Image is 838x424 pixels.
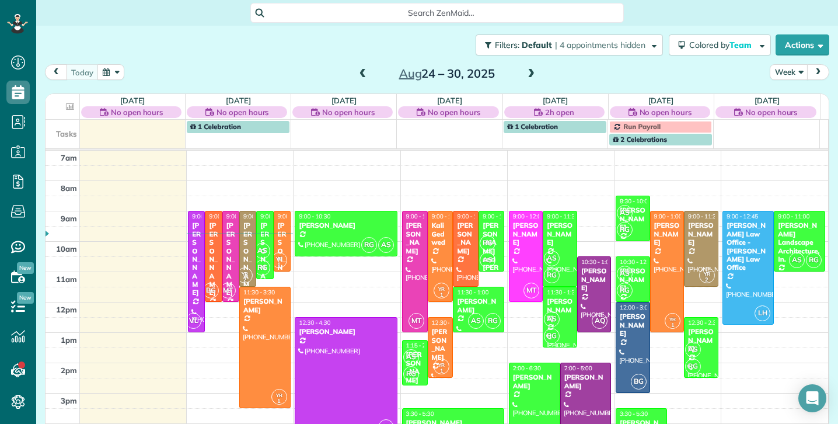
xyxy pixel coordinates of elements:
[56,274,77,284] span: 11am
[685,342,701,357] span: AS
[186,313,201,329] span: VL
[546,297,574,322] div: [PERSON_NAME]
[544,267,560,283] span: RG
[226,221,236,297] div: [PERSON_NAME]
[431,221,450,246] div: Kali Gedwed
[61,214,77,223] span: 9am
[623,122,661,131] span: Run Payroll
[276,255,282,262] span: YR
[456,297,501,314] div: [PERSON_NAME]
[260,221,270,297] div: [PERSON_NAME]
[482,221,501,297] div: [PERSON_NAME] and [PERSON_NAME]
[408,313,424,329] span: MT
[192,213,220,220] span: 9:00 - 1:00
[617,205,633,221] span: AS
[272,396,287,407] small: 1
[806,252,822,268] span: RG
[745,106,798,118] span: No open hours
[403,349,419,365] span: AS
[631,374,647,390] span: BG
[361,237,377,253] span: RG
[689,40,756,50] span: Colored by
[470,34,663,55] a: Filters: Default | 4 appointments hidden
[61,153,77,162] span: 7am
[406,342,434,349] span: 1:15 - 2:45
[56,244,77,253] span: 10am
[406,221,424,255] div: [PERSON_NAME]
[278,213,309,220] span: 9:00 - 11:00
[547,289,578,296] span: 11:30 - 1:30
[688,213,720,220] span: 9:00 - 11:30
[432,213,463,220] span: 9:00 - 12:00
[191,221,201,297] div: [PERSON_NAME]
[456,221,475,255] div: [PERSON_NAME]
[434,290,449,301] small: 1
[581,267,608,292] div: [PERSON_NAME]
[798,384,826,412] div: Open Intercom Messenger
[457,213,488,220] span: 9:00 - 11:30
[807,64,829,80] button: next
[495,40,519,50] span: Filters:
[545,106,574,118] span: 2h open
[438,362,445,368] span: YR
[226,213,258,220] span: 9:00 - 12:00
[544,251,560,266] span: AS
[476,34,663,55] button: Filters: Default | 4 appointments hidden
[277,221,287,297] div: [PERSON_NAME]
[406,410,434,418] span: 3:30 - 5:30
[399,66,422,81] span: Aug
[428,106,480,118] span: No open hours
[331,96,357,105] a: [DATE]
[61,366,77,375] span: 2pm
[480,252,495,268] span: AS
[776,34,829,55] button: Actions
[755,305,770,321] span: LH
[298,328,394,336] div: [PERSON_NAME]
[209,213,240,220] span: 9:00 - 12:00
[238,274,252,286] small: 2
[669,34,771,55] button: Colored byTeam
[378,237,394,253] span: AS
[254,260,270,276] span: RG
[406,213,434,220] span: 9:00 - 1:00
[654,213,682,220] span: 9:00 - 1:00
[687,328,715,353] div: [PERSON_NAME]
[111,106,163,118] span: No open hours
[272,259,287,270] small: 1
[17,292,34,304] span: New
[685,359,701,374] span: RG
[243,213,275,220] span: 9:00 - 11:30
[543,96,568,105] a: [DATE]
[61,396,77,405] span: 3pm
[700,274,714,286] small: 2
[61,335,77,345] span: 1pm
[483,213,514,220] span: 9:00 - 11:00
[299,213,330,220] span: 9:00 - 10:30
[789,252,805,268] span: AS
[438,286,445,292] span: YR
[299,319,330,326] span: 12:30 - 4:30
[56,305,77,314] span: 12pm
[61,183,77,193] span: 8am
[617,222,633,238] span: RG
[547,213,578,220] span: 9:00 - 11:30
[620,197,651,205] span: 8:30 - 10:00
[564,373,608,390] div: [PERSON_NAME]
[226,96,251,105] a: [DATE]
[507,122,558,131] span: 1 Celebration
[512,373,557,390] div: [PERSON_NAME]
[727,213,758,220] span: 9:00 - 12:45
[17,262,34,274] span: New
[613,135,667,144] span: 2 Celebrations
[581,258,613,266] span: 10:30 - 1:00
[66,64,99,80] button: today
[770,64,808,80] button: Week
[523,283,539,298] span: MT
[203,283,219,298] span: BG
[704,270,710,277] span: YR
[726,221,770,272] div: [PERSON_NAME] Law Office - [PERSON_NAME] Law Office
[298,221,394,230] div: [PERSON_NAME]
[544,328,560,344] span: RG
[434,366,449,377] small: 1
[777,221,822,263] div: [PERSON_NAME] Landscape Architecture, In.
